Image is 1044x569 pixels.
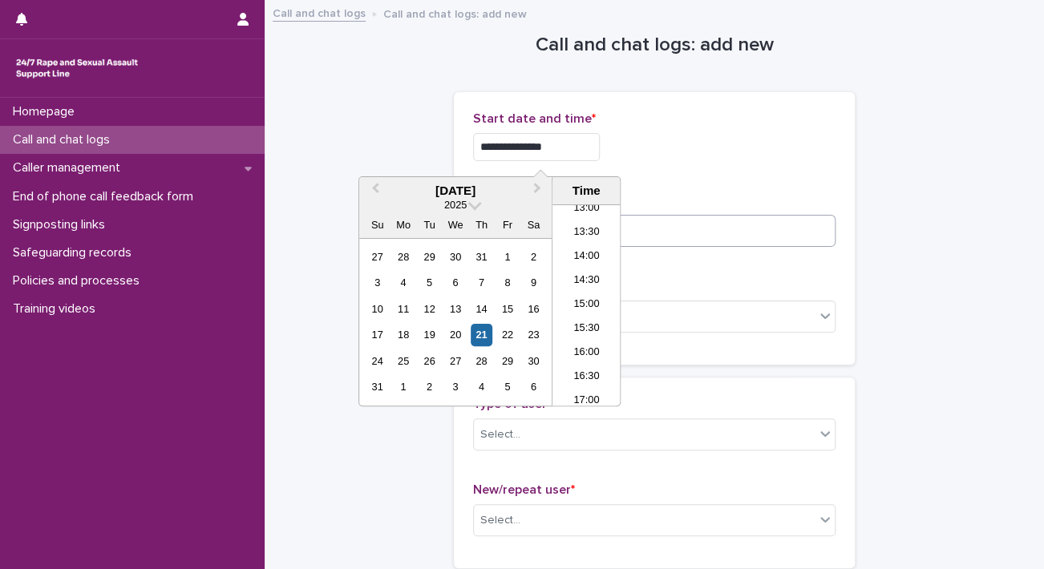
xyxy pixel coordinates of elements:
[552,197,621,221] li: 13:00
[6,132,123,147] p: Call and chat logs
[552,341,621,365] li: 16:00
[496,376,518,397] div: Choose Friday, September 5th, 2025
[471,214,492,236] div: Th
[6,160,133,176] p: Caller management
[392,376,414,397] div: Choose Monday, September 1st, 2025
[419,246,440,268] div: Choose Tuesday, July 29th, 2025
[392,350,414,372] div: Choose Monday, August 25th, 2025
[383,4,527,22] p: Call and chat logs: add new
[552,293,621,317] li: 15:00
[552,269,621,293] li: 14:30
[444,376,466,397] div: Choose Wednesday, September 3rd, 2025
[6,104,87,119] p: Homepage
[392,298,414,320] div: Choose Monday, August 11th, 2025
[556,184,616,198] div: Time
[6,301,108,317] p: Training videos
[523,246,544,268] div: Choose Saturday, August 2nd, 2025
[471,246,492,268] div: Choose Thursday, July 31st, 2025
[419,214,440,236] div: Tu
[366,246,388,268] div: Choose Sunday, July 27th, 2025
[523,350,544,372] div: Choose Saturday, August 30th, 2025
[444,214,466,236] div: We
[552,317,621,341] li: 15:30
[523,324,544,345] div: Choose Saturday, August 23rd, 2025
[552,245,621,269] li: 14:00
[471,324,492,345] div: Choose Thursday, August 21st, 2025
[496,214,518,236] div: Fr
[6,189,206,204] p: End of phone call feedback form
[454,34,855,57] h1: Call and chat logs: add new
[366,298,388,320] div: Choose Sunday, August 10th, 2025
[471,298,492,320] div: Choose Thursday, August 14th, 2025
[392,324,414,345] div: Choose Monday, August 18th, 2025
[392,214,414,236] div: Mo
[523,214,544,236] div: Sa
[366,350,388,372] div: Choose Sunday, August 24th, 2025
[473,483,575,496] span: New/repeat user
[444,272,466,293] div: Choose Wednesday, August 6th, 2025
[6,273,152,289] p: Policies and processes
[496,298,518,320] div: Choose Friday, August 15th, 2025
[366,214,388,236] div: Su
[473,112,596,125] span: Start date and time
[359,184,552,198] div: [DATE]
[366,376,388,397] div: Choose Sunday, August 31st, 2025
[444,324,466,345] div: Choose Wednesday, August 20th, 2025
[419,376,440,397] div: Choose Tuesday, September 2nd, 2025
[6,245,144,260] p: Safeguarding records
[471,376,492,397] div: Choose Thursday, September 4th, 2025
[444,246,466,268] div: Choose Wednesday, July 30th, 2025
[471,272,492,293] div: Choose Thursday, August 7th, 2025
[523,376,544,397] div: Choose Saturday, September 6th, 2025
[496,324,518,345] div: Choose Friday, August 22nd, 2025
[496,272,518,293] div: Choose Friday, August 8th, 2025
[471,350,492,372] div: Choose Thursday, August 28th, 2025
[523,272,544,293] div: Choose Saturday, August 9th, 2025
[473,397,551,410] span: Type of user
[6,217,118,232] p: Signposting links
[273,3,366,22] a: Call and chat logs
[444,199,467,211] span: 2025
[419,350,440,372] div: Choose Tuesday, August 26th, 2025
[552,389,621,414] li: 17:00
[366,272,388,293] div: Choose Sunday, August 3rd, 2025
[392,272,414,293] div: Choose Monday, August 4th, 2025
[366,324,388,345] div: Choose Sunday, August 17th, 2025
[552,365,621,389] li: 16:30
[552,221,621,245] li: 13:30
[480,426,520,443] div: Select...
[496,350,518,372] div: Choose Friday, August 29th, 2025
[444,298,466,320] div: Choose Wednesday, August 13th, 2025
[480,512,520,529] div: Select...
[523,298,544,320] div: Choose Saturday, August 16th, 2025
[392,246,414,268] div: Choose Monday, July 28th, 2025
[444,350,466,372] div: Choose Wednesday, August 27th, 2025
[419,298,440,320] div: Choose Tuesday, August 12th, 2025
[13,52,141,84] img: rhQMoQhaT3yELyF149Cw
[496,246,518,268] div: Choose Friday, August 1st, 2025
[361,179,386,204] button: Previous Month
[526,179,552,204] button: Next Month
[419,324,440,345] div: Choose Tuesday, August 19th, 2025
[364,244,546,400] div: month 2025-08
[419,272,440,293] div: Choose Tuesday, August 5th, 2025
